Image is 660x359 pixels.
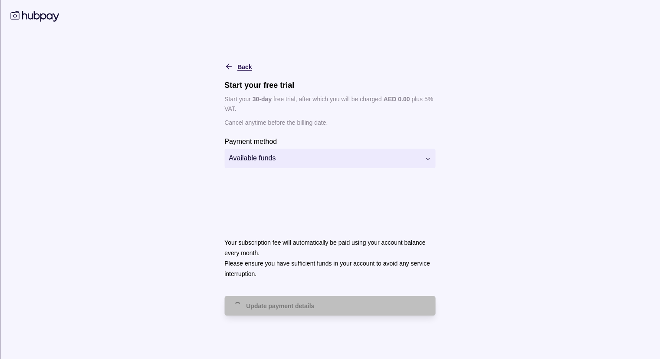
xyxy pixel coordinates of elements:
h1: Start your free trial [224,80,436,90]
p: AED 0.00 [384,96,410,103]
label: Payment method [224,136,277,146]
p: Start your free trial, after which you will be charged plus 5% VAT. [224,94,436,113]
p: Payment method [224,138,277,145]
span: Update payment details [246,302,314,309]
span: Back [237,63,252,70]
p: Cancel anytime before the billing date. [224,118,436,127]
button: Update payment details [224,296,436,316]
button: Back [224,61,252,72]
p: Your subscription fee will automatically be paid using your account balance every month. Please e... [224,239,430,277]
p: 30 -day [253,96,272,103]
